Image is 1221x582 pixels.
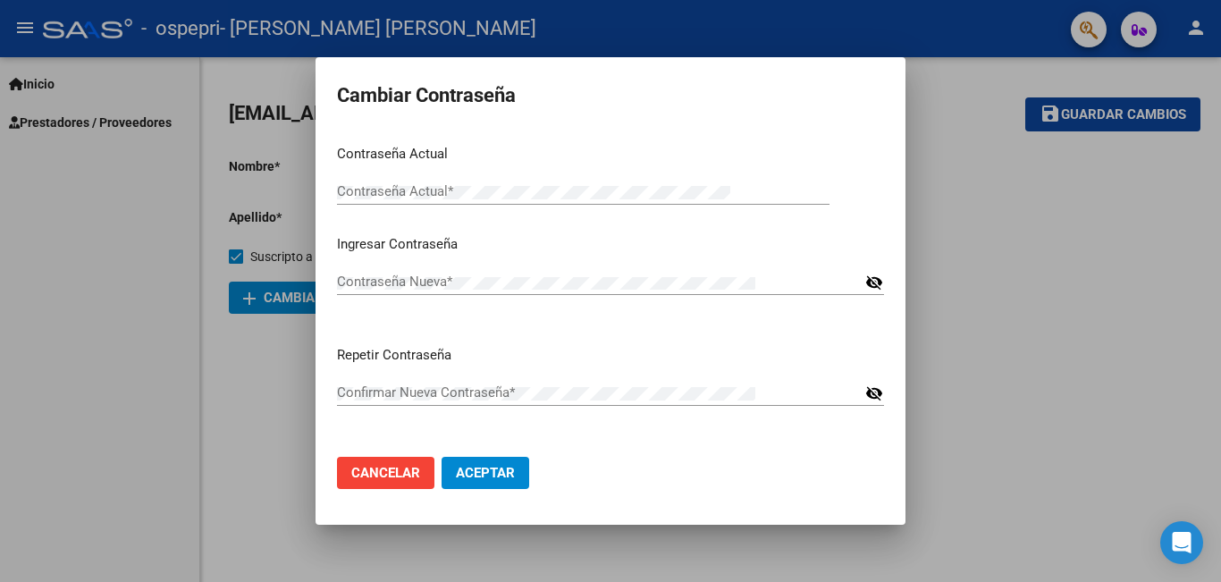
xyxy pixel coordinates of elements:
mat-icon: visibility_off [865,272,883,293]
button: Aceptar [442,457,529,489]
div: Open Intercom Messenger [1160,521,1203,564]
p: Contraseña Actual [337,144,884,164]
p: Ingresar Contraseña [337,234,884,255]
span: Cancelar [351,465,420,481]
mat-icon: visibility_off [865,383,883,404]
p: Repetir Contraseña [337,345,884,366]
button: Cancelar [337,457,434,489]
span: Aceptar [456,465,515,481]
h2: Cambiar Contraseña [337,79,884,113]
